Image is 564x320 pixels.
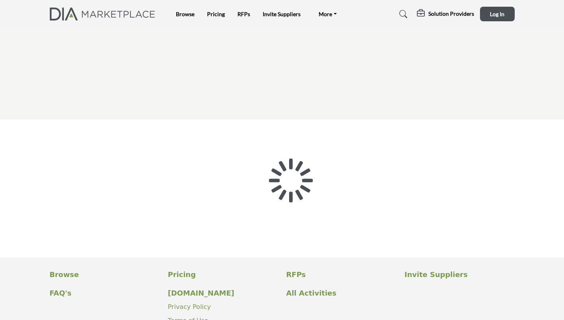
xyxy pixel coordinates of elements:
[392,8,413,20] a: Search
[480,7,515,21] button: Log In
[176,11,194,17] a: Browse
[490,11,504,17] span: Log In
[263,11,301,17] a: Invite Suppliers
[50,7,160,20] img: Site Logo
[207,11,225,17] a: Pricing
[428,10,474,17] h5: Solution Providers
[313,9,342,20] a: More
[168,269,278,280] a: Pricing
[168,288,278,298] a: [DOMAIN_NAME]
[50,288,160,298] a: FAQ's
[286,288,396,298] a: All Activities
[237,11,250,17] a: RFPs
[50,269,160,280] a: Browse
[405,269,515,280] a: Invite Suppliers
[286,269,396,280] a: RFPs
[417,9,474,19] div: Solution Providers
[168,303,211,311] a: Privacy Policy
